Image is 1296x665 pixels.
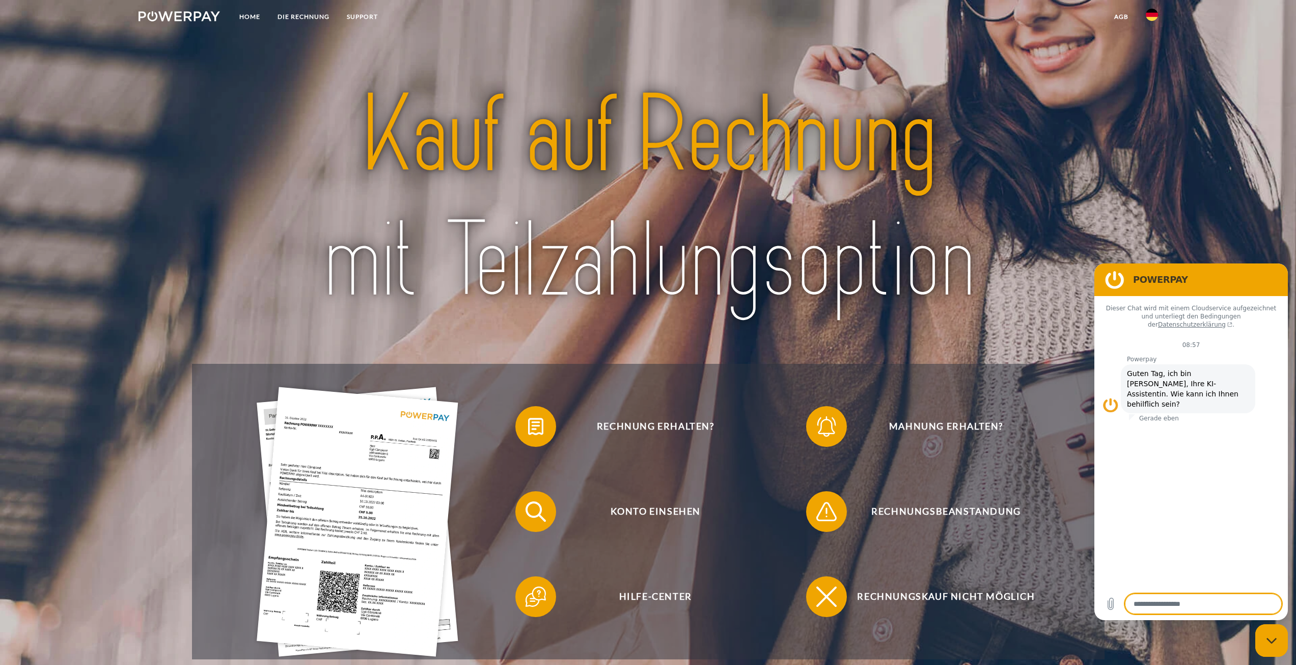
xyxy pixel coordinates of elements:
img: qb_bill.svg [523,414,548,439]
span: Rechnungsbeanstandung [821,491,1071,532]
img: title-powerpay_de.svg [245,67,1052,330]
button: Mahnung erhalten? [806,406,1071,447]
button: Rechnung erhalten? [515,406,780,447]
span: Hilfe-Center [531,576,780,617]
img: logo-powerpay-white.svg [139,11,220,21]
button: Rechnungskauf nicht möglich [806,576,1071,617]
span: Rechnungskauf nicht möglich [821,576,1071,617]
iframe: Schaltfläche zum Öffnen des Messaging-Fensters; Konversation läuft [1255,624,1288,657]
span: Mahnung erhalten? [821,406,1071,447]
button: Rechnungsbeanstandung [806,491,1071,532]
img: qb_close.svg [814,584,839,609]
a: SUPPORT [338,8,387,26]
img: qb_warning.svg [814,499,839,524]
button: Konto einsehen [515,491,780,532]
img: single_invoice_powerpay_de.jpg [257,387,458,656]
a: agb [1106,8,1137,26]
img: de [1146,9,1158,21]
iframe: Messaging-Fenster [1094,263,1288,620]
a: DIE RECHNUNG [269,8,338,26]
img: qb_bell.svg [814,414,839,439]
img: qb_search.svg [523,499,548,524]
img: qb_help.svg [523,584,548,609]
span: Konto einsehen [531,491,780,532]
button: Hilfe-Center [515,576,780,617]
a: Home [231,8,269,26]
span: Rechnung erhalten? [531,406,780,447]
